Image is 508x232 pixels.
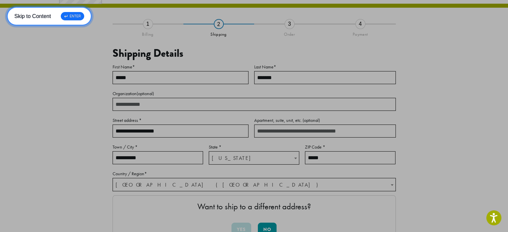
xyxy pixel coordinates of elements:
[209,143,299,151] label: State
[113,178,396,191] span: Country / Region
[305,143,395,151] label: ZIP Code
[183,29,254,37] div: Shipping
[113,143,203,151] label: Town / City
[209,151,299,165] span: State
[120,202,389,211] p: Want to ship to a different address?
[325,29,396,37] div: Payment
[113,47,396,60] h3: Shipping Details
[254,116,396,125] label: Apartment, suite, unit, etc.
[113,178,395,191] span: United States (US)
[214,19,224,29] div: 2
[254,29,325,37] div: Order
[113,29,183,37] div: Billing
[113,116,248,125] label: Street address
[209,152,299,165] span: Washington
[285,19,295,29] div: 3
[113,63,248,71] label: First Name
[137,90,154,96] span: (optional)
[254,63,396,71] label: Last Name
[143,19,153,29] div: 1
[303,117,320,123] span: (optional)
[355,19,365,29] div: 4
